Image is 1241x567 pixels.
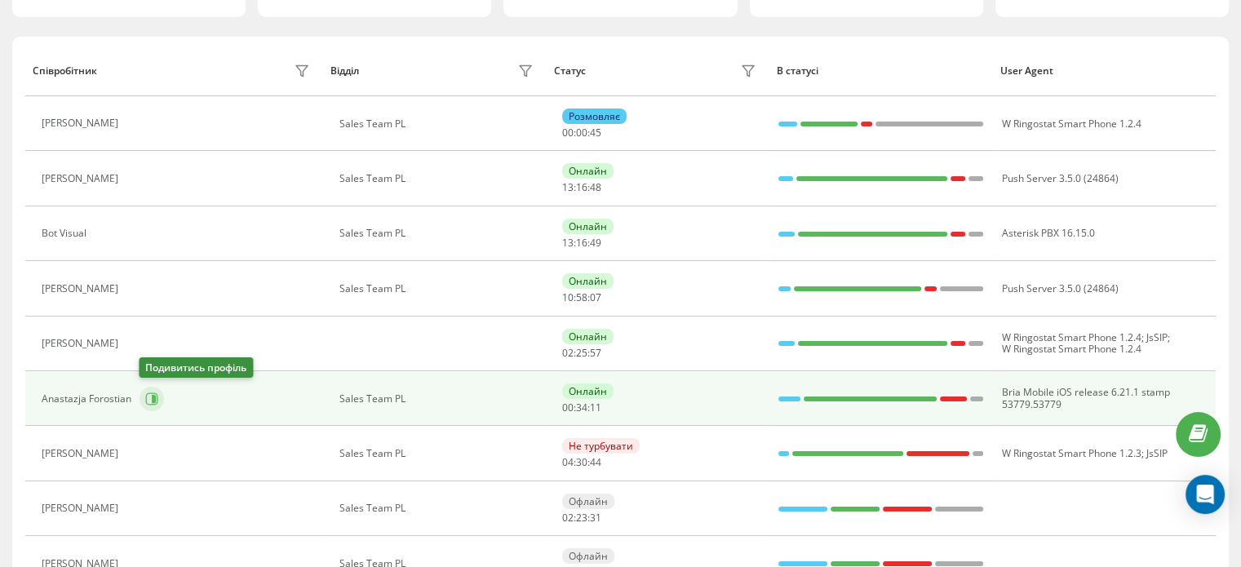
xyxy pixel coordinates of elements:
div: Sales Team PL [339,503,538,514]
span: 04 [562,455,574,469]
div: Онлайн [562,329,614,344]
div: : : [562,512,601,524]
div: : : [562,237,601,249]
div: Онлайн [562,383,614,399]
div: Sales Team PL [339,173,538,184]
div: : : [562,292,601,303]
span: 48 [590,180,601,194]
div: Подивитись профіль [139,357,253,378]
span: 16 [576,236,587,250]
div: [PERSON_NAME] [42,117,122,129]
div: Sales Team PL [339,118,538,130]
span: 07 [590,290,601,304]
div: Sales Team PL [339,393,538,405]
div: : : [562,348,601,359]
div: Sales Team PL [339,448,538,459]
span: Push Server 3.5.0 (24864) [1001,281,1118,295]
span: 58 [576,290,587,304]
span: W Ringostat Smart Phone 1.2.4 [1001,342,1141,356]
span: 23 [576,511,587,525]
div: [PERSON_NAME] [42,503,122,514]
div: Bot Visual [42,228,91,239]
span: 45 [590,126,601,140]
span: 44 [590,455,601,469]
span: 30 [576,455,587,469]
span: 02 [562,511,574,525]
span: 11 [590,401,601,414]
div: В статусі [777,65,985,77]
span: Asterisk PBX 16.15.0 [1001,226,1094,240]
span: W Ringostat Smart Phone 1.2.4 [1001,117,1141,131]
span: 02 [562,346,574,360]
div: Співробітник [33,65,97,77]
span: 10 [562,290,574,304]
div: Розмовляє [562,109,627,124]
div: Онлайн [562,163,614,179]
div: : : [562,457,601,468]
div: Open Intercom Messenger [1186,475,1225,514]
span: 13 [562,236,574,250]
div: Онлайн [562,273,614,289]
div: Sales Team PL [339,228,538,239]
span: 13 [562,180,574,194]
div: : : [562,402,601,414]
span: W Ringostat Smart Phone 1.2.4 [1001,330,1141,344]
div: Sales Team PL [339,283,538,295]
div: Офлайн [562,494,614,509]
span: JsSIP [1146,330,1167,344]
span: W Ringostat Smart Phone 1.2.3 [1001,446,1141,460]
div: Онлайн [562,219,614,234]
div: : : [562,127,601,139]
span: 49 [590,236,601,250]
div: [PERSON_NAME] [42,283,122,295]
span: 00 [562,401,574,414]
div: : : [562,182,601,193]
span: 25 [576,346,587,360]
span: 00 [576,126,587,140]
div: Відділ [330,65,359,77]
div: Anastazja Forostian [42,393,135,405]
span: 00 [562,126,574,140]
div: [PERSON_NAME] [42,173,122,184]
span: 16 [576,180,587,194]
div: Не турбувати [562,438,640,454]
span: JsSIP [1146,446,1167,460]
div: Офлайн [562,548,614,564]
div: Статус [554,65,586,77]
div: User Agent [1000,65,1208,77]
span: Bria Mobile iOS release 6.21.1 stamp 53779.53779 [1001,385,1169,410]
span: Push Server 3.5.0 (24864) [1001,171,1118,185]
span: 31 [590,511,601,525]
div: [PERSON_NAME] [42,338,122,349]
span: 57 [590,346,601,360]
div: [PERSON_NAME] [42,448,122,459]
span: 34 [576,401,587,414]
